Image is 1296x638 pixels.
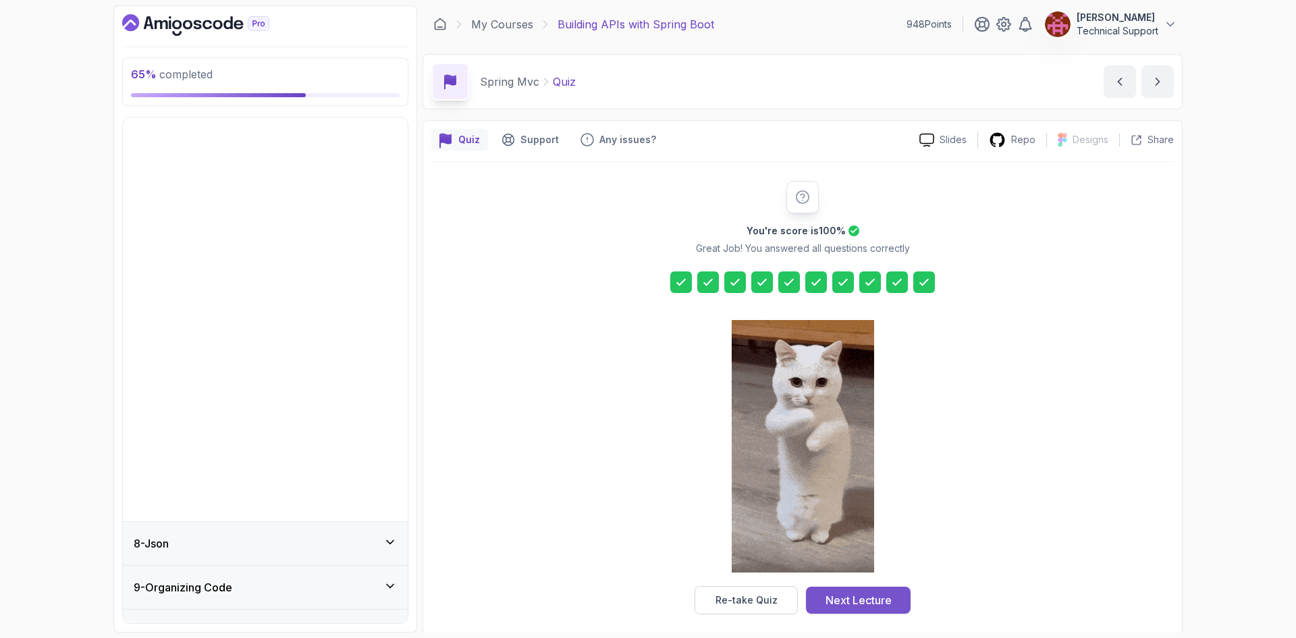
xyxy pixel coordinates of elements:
p: Repo [1011,133,1035,147]
p: Designs [1073,133,1108,147]
button: Re-take Quiz [695,586,798,614]
img: cool-cat [732,320,874,573]
p: Slides [940,133,967,147]
a: Dashboard [433,18,447,31]
button: Share [1119,133,1174,147]
p: Quiz [458,133,480,147]
a: Dashboard [122,14,300,36]
span: 65 % [131,68,157,81]
a: Repo [978,132,1046,149]
p: [PERSON_NAME] [1077,11,1158,24]
div: Next Lecture [826,592,892,608]
p: 948 Points [907,18,952,31]
h3: 9 - Organizing Code [134,579,232,595]
a: Slides [909,133,977,147]
h3: 8 - Json [134,535,169,552]
button: Next Lecture [806,587,911,614]
p: Support [520,133,559,147]
button: quiz button [431,129,488,151]
button: previous content [1104,65,1136,98]
p: Building APIs with Spring Boot [558,16,714,32]
img: user profile image [1045,11,1071,37]
button: next content [1141,65,1174,98]
span: completed [131,68,213,81]
p: Technical Support [1077,24,1158,38]
h2: You're score is 100 % [747,224,846,238]
button: 9-Organizing Code [123,566,408,609]
a: My Courses [471,16,533,32]
button: user profile image[PERSON_NAME]Technical Support [1044,11,1177,38]
p: Great Job! You answered all questions correctly [696,242,910,255]
p: Share [1147,133,1174,147]
button: Feedback button [572,129,664,151]
button: 8-Json [123,522,408,565]
p: Quiz [553,74,576,90]
div: Re-take Quiz [715,593,778,607]
p: Any issues? [599,133,656,147]
button: Support button [493,129,567,151]
p: Spring Mvc [480,74,539,90]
